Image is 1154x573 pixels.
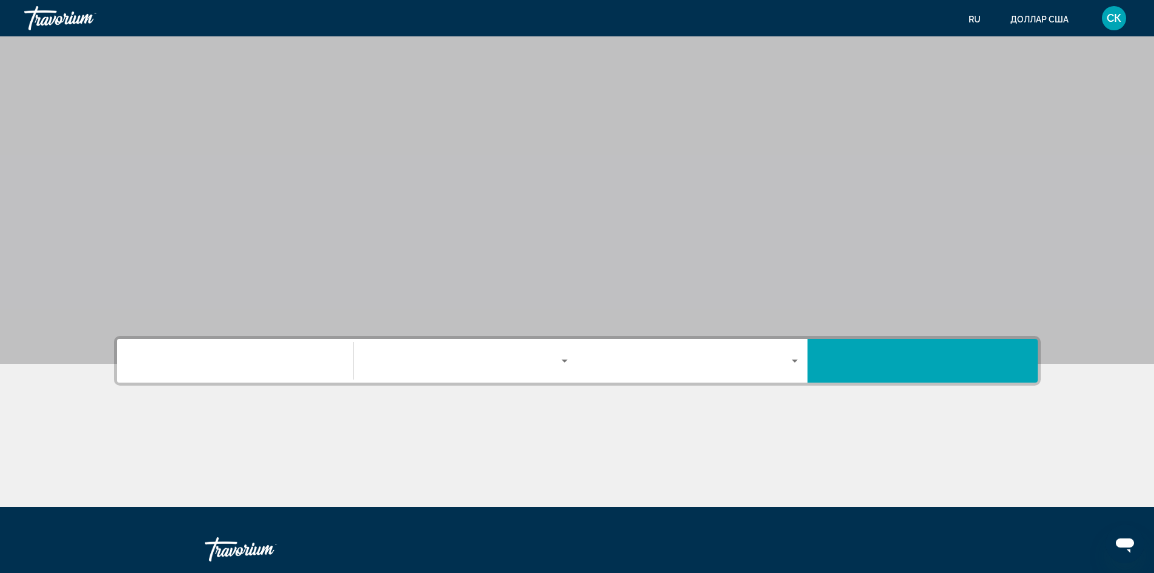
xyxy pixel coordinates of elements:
font: ru [969,15,981,24]
iframe: Кнопка запуска окна обмена сообщениями [1106,524,1144,563]
a: Травориум [205,531,326,568]
font: СК [1107,12,1121,24]
button: Изменить язык [969,10,992,28]
button: Меню пользователя [1098,5,1130,31]
button: Изменить валюту [1010,10,1080,28]
font: доллар США [1010,15,1069,24]
a: Травориум [24,2,145,34]
div: Виджет поиска [117,339,1038,383]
